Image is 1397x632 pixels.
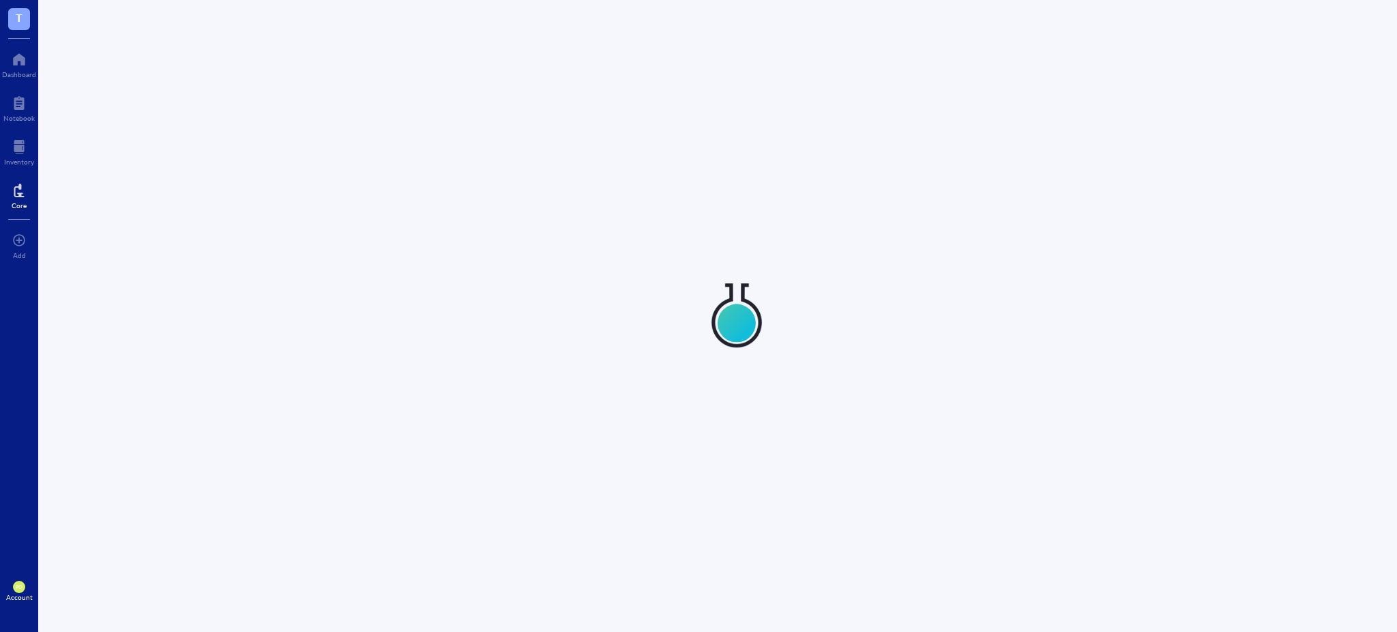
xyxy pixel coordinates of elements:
a: Inventory [4,136,34,166]
div: Account [6,593,33,601]
span: PO [16,584,23,590]
div: Add [13,251,26,259]
div: Core [12,201,27,210]
span: T [16,9,23,26]
div: Inventory [4,158,34,166]
a: Notebook [3,92,35,122]
a: Dashboard [2,48,36,78]
a: Core [12,179,27,210]
div: Dashboard [2,70,36,78]
div: Notebook [3,114,35,122]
